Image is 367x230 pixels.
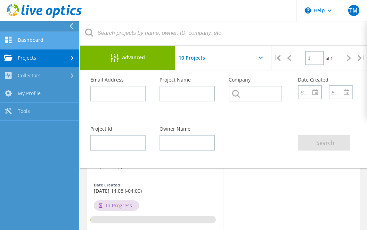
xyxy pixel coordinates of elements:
svg: \n [305,7,311,14]
span: Advanced [122,55,145,60]
span: of 1 [326,55,333,61]
div: In Progress [94,200,139,211]
span: Search [316,139,334,147]
div: [DATE] 14:08 (-04:00) [87,179,223,197]
label: Project Id [90,127,146,131]
input: End [329,85,347,99]
a: Live Optics Dashboard [7,15,82,20]
div: | [271,46,283,70]
label: Project Name [160,77,215,82]
label: Email Address [90,77,146,82]
label: Company [229,77,284,82]
span: 0.16% [90,216,91,222]
label: Date Created [298,77,353,82]
div: | [355,46,367,70]
input: Start [299,85,316,99]
span: TM [349,8,358,13]
div: Date Created [94,183,216,187]
button: Search [298,135,350,151]
span: Requested by [PERSON_NAME], Scale [94,165,216,169]
label: Owner Name [160,127,215,131]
